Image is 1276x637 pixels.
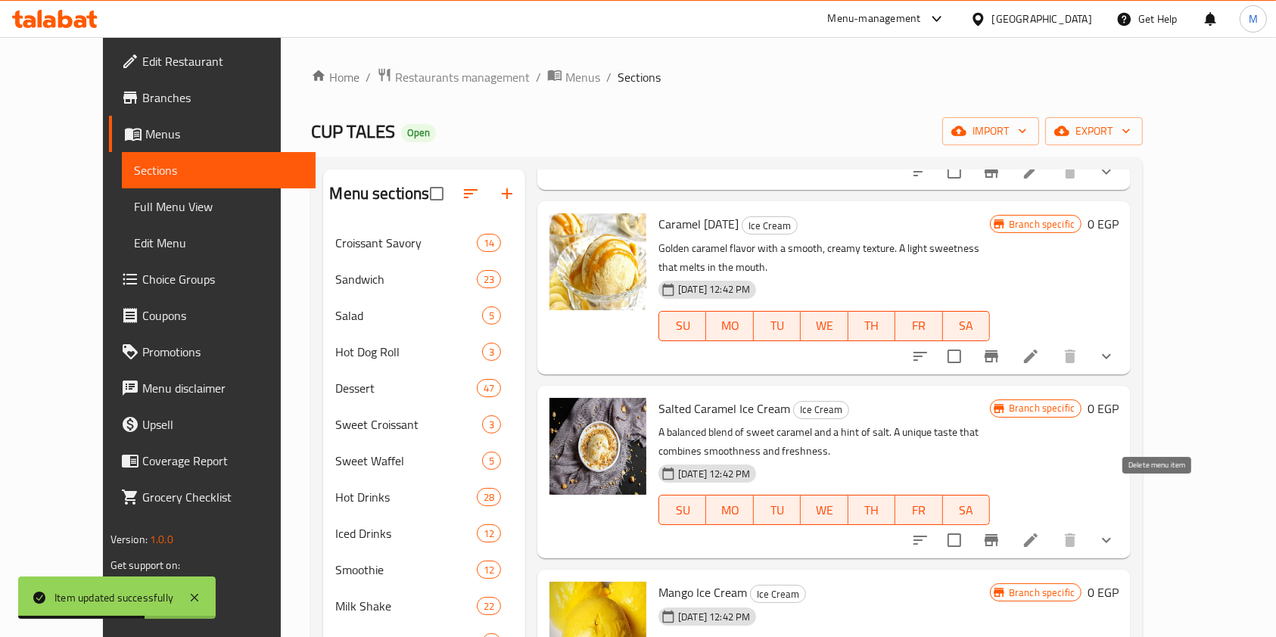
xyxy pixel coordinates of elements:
span: import [954,122,1027,141]
button: MO [706,495,753,525]
button: Branch-specific-item [973,522,1010,558]
span: 12 [478,527,500,541]
span: Select all sections [421,178,453,210]
div: Hot Dog Roll3 [323,334,525,370]
button: TU [754,311,801,341]
button: SA [943,495,990,525]
button: show more [1088,338,1125,374]
div: Milk Shake [335,597,476,615]
span: Get support on: [110,555,180,575]
span: Menu disclaimer [142,379,304,397]
div: Croissant Savory [335,234,476,252]
div: Sweet Croissant3 [323,406,525,443]
span: Caramel [DATE] [658,213,739,235]
span: Edit Restaurant [142,52,304,70]
span: Ice Cream [794,401,848,418]
span: SU [665,315,700,337]
img: Caramel Sunday [549,213,646,310]
span: Coupons [142,306,304,325]
span: Branch specific [1003,401,1081,415]
div: items [477,234,501,252]
span: Select to update [938,524,970,556]
span: 3 [483,345,500,359]
span: M [1249,11,1258,27]
button: TU [754,495,801,525]
span: CUP TALES [311,114,395,148]
span: Edit Menu [134,234,304,252]
button: delete [1052,338,1088,374]
span: Sections [618,68,661,86]
button: delete [1052,522,1088,558]
a: Edit menu item [1022,347,1040,365]
div: [GEOGRAPHIC_DATA] [992,11,1092,27]
p: Golden caramel flavor with a smooth, creamy texture. A light sweetness that melts in the mouth. [658,239,990,277]
div: Menu-management [828,10,921,28]
a: Edit Restaurant [109,43,316,79]
span: 23 [478,272,500,287]
span: 1.0.0 [150,530,173,549]
span: Version: [110,530,148,549]
span: Select to update [938,156,970,188]
span: Sort sections [453,176,489,212]
div: Salad5 [323,297,525,334]
svg: Show Choices [1097,531,1116,549]
span: 47 [478,381,500,396]
a: Support.OpsPlatform [110,570,207,590]
span: 28 [478,490,500,505]
span: 12 [478,563,500,577]
div: Dessert47 [323,370,525,406]
svg: Show Choices [1097,347,1116,365]
a: Coverage Report [109,443,316,479]
span: export [1057,122,1131,141]
div: items [482,306,501,325]
span: Sections [134,161,304,179]
button: WE [801,311,848,341]
svg: Show Choices [1097,163,1116,181]
span: Hot Dog Roll [335,343,482,361]
div: Croissant Savory14 [323,225,525,261]
div: Ice Cream [793,401,849,419]
div: items [477,561,501,579]
a: Home [311,68,359,86]
button: MO [706,311,753,341]
img: Salted Caramel Ice Cream [549,398,646,495]
button: TH [848,311,895,341]
div: items [477,597,501,615]
button: FR [895,311,942,341]
div: Sweet Croissant [335,415,482,433]
a: Full Menu View [122,188,316,225]
span: Mango Ice Cream [658,581,747,604]
div: items [477,524,501,542]
button: import [942,117,1039,145]
span: Upsell [142,415,304,433]
span: 5 [483,454,500,468]
a: Edit Menu [122,225,316,261]
li: / [606,68,612,86]
div: items [477,379,501,397]
span: Salad [335,306,482,325]
span: Grocery Checklist [142,488,304,506]
button: sort-choices [902,338,938,374]
a: Menu disclaimer [109,370,316,406]
div: Milk Shake22 [323,588,525,624]
span: Branch specific [1003,217,1081,231]
span: TH [854,315,889,337]
span: 14 [478,236,500,250]
h6: 0 EGP [1088,582,1119,603]
a: Grocery Checklist [109,479,316,515]
span: 3 [483,418,500,432]
span: 22 [478,599,500,614]
button: SU [658,495,706,525]
button: Branch-specific-item [973,338,1010,374]
a: Choice Groups [109,261,316,297]
p: A balanced blend of sweet caramel and a hint of salt. A unique taste that combines smoothness and... [658,423,990,461]
div: items [482,343,501,361]
span: SA [949,315,984,337]
a: Edit menu item [1022,531,1040,549]
div: Iced Drinks12 [323,515,525,552]
div: items [482,415,501,433]
div: Hot Drinks [335,488,476,506]
div: Open [401,124,436,142]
